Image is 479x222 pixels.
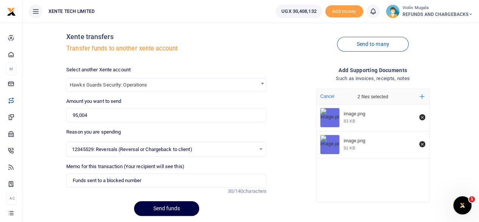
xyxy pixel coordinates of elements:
[344,111,415,117] div: image.png
[243,188,267,194] span: characters
[320,135,339,154] img: image.png
[453,196,471,214] iframe: Intercom live chat
[45,8,98,15] span: XENTE TECH LIMITED
[273,66,473,74] h4: Add supporting Documents
[344,138,415,144] div: image.png
[325,5,363,18] li: Toup your wallet
[7,8,16,14] a: logo-small logo-large logo-large
[418,140,426,148] button: Remove file
[66,128,121,136] label: Reason you are spending
[66,163,184,170] label: Memo for this transaction (Your recipient will see this)
[320,108,339,127] img: image.png
[273,74,473,83] h4: Such as invoices, receipts, notes
[341,89,405,104] div: 2 files selected
[325,5,363,18] span: Add money
[66,108,267,123] input: UGX
[66,78,267,91] span: Hawks Guards Security: Operations
[403,11,473,18] span: REFUNDS AND CHARGEBACKS
[403,5,473,11] small: Violin Mugala
[67,79,266,90] span: Hawks Guards Security: Operations
[386,5,399,18] img: profile-user
[134,201,199,216] button: Send funds
[318,91,337,101] button: Cancel
[469,196,475,202] span: 1
[418,113,426,121] button: Remove file
[276,5,322,18] a: UGX 30,408,132
[337,37,408,52] a: Send to many
[6,63,16,75] li: M
[7,7,16,16] img: logo-small
[66,45,267,52] h5: Transfer funds to another xente account
[386,5,473,18] a: profile-user Violin Mugala REFUNDS AND CHARGEBACKS
[66,33,267,41] h4: Xente transfers
[325,8,363,14] a: Add money
[344,118,355,124] div: 83 KB
[6,192,16,205] li: Ac
[344,145,355,151] div: 91 KB
[66,173,267,188] input: Enter extra information
[228,188,243,194] span: 30/140
[273,5,325,18] li: Wallet ballance
[281,8,316,15] span: UGX 30,408,132
[66,66,131,74] label: Select another Xente account
[417,91,428,102] button: Add more files
[316,89,430,203] div: File Uploader
[66,98,121,105] label: Amount you want to send
[72,146,256,153] span: 12345529: Reversals (Reversal or Chargeback to client)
